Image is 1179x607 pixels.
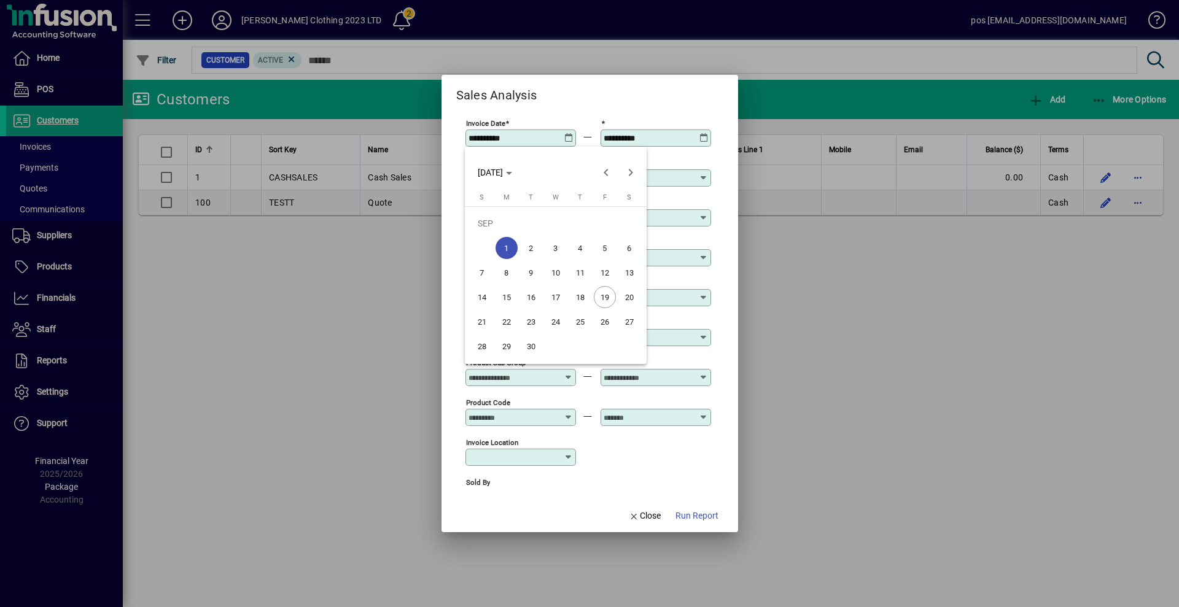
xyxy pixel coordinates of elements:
[569,286,591,308] span: 18
[593,260,617,285] button: Fri Sep 12 2025
[496,311,518,333] span: 22
[618,237,640,259] span: 6
[496,237,518,259] span: 1
[618,261,640,284] span: 13
[520,286,542,308] span: 16
[519,260,543,285] button: Tue Sep 09 2025
[543,309,568,334] button: Wed Sep 24 2025
[504,193,510,201] span: M
[617,260,642,285] button: Sat Sep 13 2025
[519,309,543,334] button: Tue Sep 23 2025
[603,193,607,201] span: F
[470,260,494,285] button: Sun Sep 07 2025
[520,261,542,284] span: 9
[568,309,593,334] button: Thu Sep 25 2025
[578,193,582,201] span: T
[496,261,518,284] span: 8
[594,261,616,284] span: 12
[617,309,642,334] button: Sat Sep 27 2025
[568,285,593,309] button: Thu Sep 18 2025
[593,236,617,260] button: Fri Sep 05 2025
[618,286,640,308] span: 20
[545,237,567,259] span: 3
[519,285,543,309] button: Tue Sep 16 2025
[594,160,618,185] button: Previous month
[519,236,543,260] button: Tue Sep 02 2025
[543,285,568,309] button: Wed Sep 17 2025
[545,311,567,333] span: 24
[494,334,519,358] button: Mon Sep 29 2025
[568,236,593,260] button: Thu Sep 04 2025
[617,236,642,260] button: Sat Sep 06 2025
[494,236,519,260] button: Mon Sep 01 2025
[593,309,617,334] button: Fri Sep 26 2025
[496,286,518,308] span: 15
[543,236,568,260] button: Wed Sep 03 2025
[478,168,503,177] span: [DATE]
[569,237,591,259] span: 4
[520,335,542,357] span: 30
[471,335,493,357] span: 28
[594,237,616,259] span: 5
[593,285,617,309] button: Fri Sep 19 2025
[473,161,517,184] button: Choose month and year
[569,311,591,333] span: 25
[545,261,567,284] span: 10
[553,193,559,201] span: W
[594,311,616,333] span: 26
[471,261,493,284] span: 7
[470,285,494,309] button: Sun Sep 14 2025
[545,286,567,308] span: 17
[494,309,519,334] button: Mon Sep 22 2025
[529,193,533,201] span: T
[480,193,484,201] span: S
[568,260,593,285] button: Thu Sep 11 2025
[594,286,616,308] span: 19
[627,193,631,201] span: S
[520,311,542,333] span: 23
[471,311,493,333] span: 21
[569,261,591,284] span: 11
[543,260,568,285] button: Wed Sep 10 2025
[618,311,640,333] span: 27
[519,334,543,358] button: Tue Sep 30 2025
[470,309,494,334] button: Sun Sep 21 2025
[471,286,493,308] span: 14
[618,160,643,185] button: Next month
[496,335,518,357] span: 29
[520,237,542,259] span: 2
[470,334,494,358] button: Sun Sep 28 2025
[494,260,519,285] button: Mon Sep 08 2025
[494,285,519,309] button: Mon Sep 15 2025
[470,211,642,236] td: SEP
[617,285,642,309] button: Sat Sep 20 2025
